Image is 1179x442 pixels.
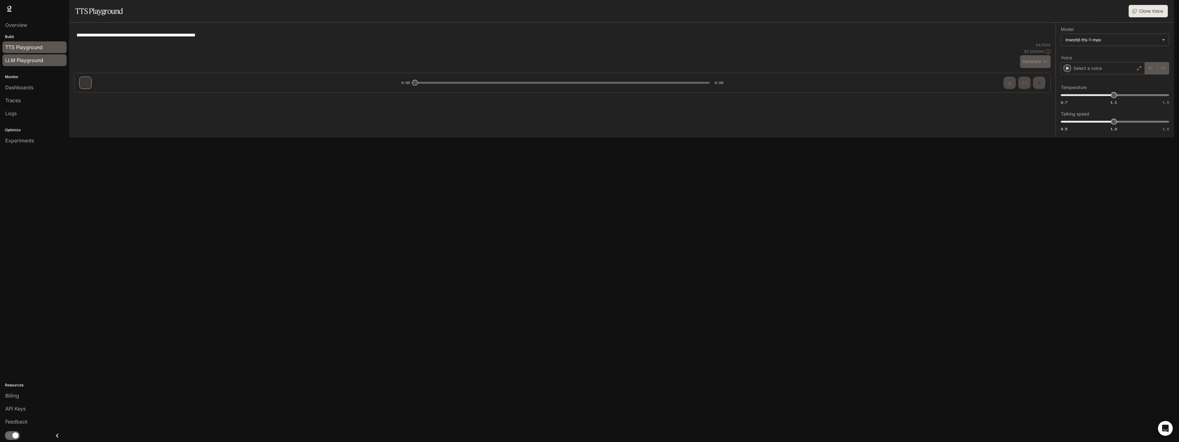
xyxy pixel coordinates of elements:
p: Select a voice [1074,65,1102,71]
p: 64 / 1000 [1036,42,1051,48]
button: Clone Voice [1129,5,1168,17]
span: 0.7 [1061,100,1067,105]
p: Talking speed [1061,112,1089,116]
div: inworld-tts-1-max [1061,34,1169,46]
span: 1.1 [1111,100,1117,105]
span: 1.5 [1163,100,1169,105]
div: inworld-tts-1-max [1065,37,1159,43]
span: 0.5 [1061,126,1067,132]
div: Open Intercom Messenger [1158,421,1173,436]
span: 1.0 [1111,126,1117,132]
p: $ 0.000640 [1024,49,1045,54]
h1: TTS Playground [75,5,123,17]
p: Temperature [1061,85,1087,90]
p: Voice [1061,56,1072,60]
span: 1.5 [1163,126,1169,132]
p: Model [1061,27,1074,32]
